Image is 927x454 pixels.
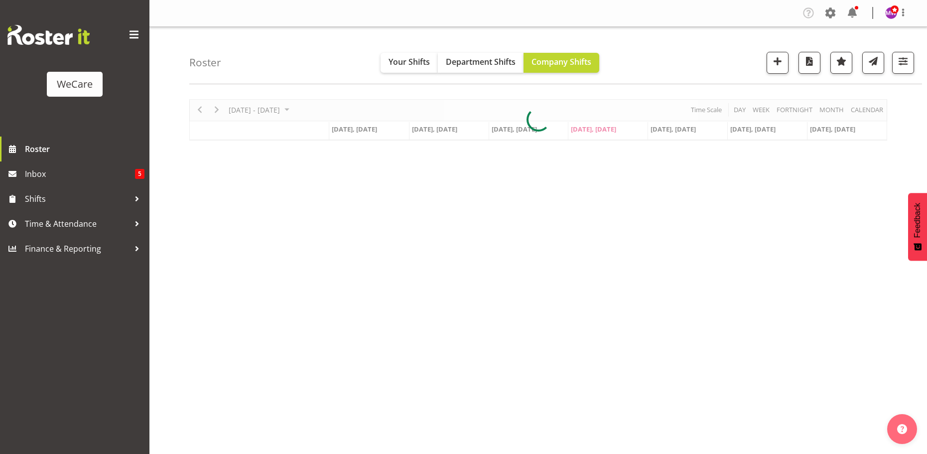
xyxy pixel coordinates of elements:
[25,142,144,156] span: Roster
[189,57,221,68] h4: Roster
[524,53,599,73] button: Company Shifts
[767,52,789,74] button: Add a new shift
[135,169,144,179] span: 5
[438,53,524,73] button: Department Shifts
[446,56,516,67] span: Department Shifts
[798,52,820,74] button: Download a PDF of the roster according to the set date range.
[892,52,914,74] button: Filter Shifts
[913,203,922,238] span: Feedback
[25,191,130,206] span: Shifts
[897,424,907,434] img: help-xxl-2.png
[908,193,927,261] button: Feedback - Show survey
[830,52,852,74] button: Highlight an important date within the roster.
[531,56,591,67] span: Company Shifts
[389,56,430,67] span: Your Shifts
[25,241,130,256] span: Finance & Reporting
[25,166,135,181] span: Inbox
[862,52,884,74] button: Send a list of all shifts for the selected filtered period to all rostered employees.
[885,7,897,19] img: management-we-care10447.jpg
[7,25,90,45] img: Rosterit website logo
[25,216,130,231] span: Time & Attendance
[381,53,438,73] button: Your Shifts
[57,77,93,92] div: WeCare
